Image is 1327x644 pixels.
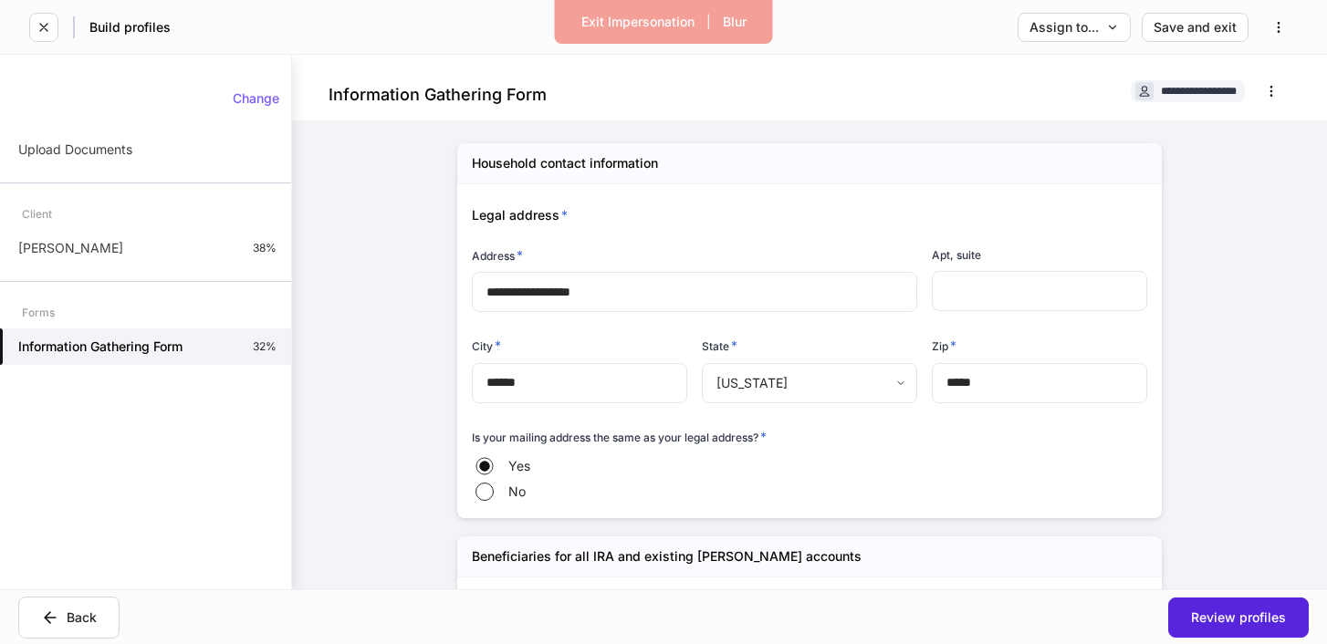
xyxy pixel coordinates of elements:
[508,457,530,475] span: Yes
[472,428,767,446] h6: Is your mailing address the same as your legal address?
[41,608,97,627] div: Back
[1168,597,1309,638] button: Review profiles
[18,239,123,257] p: [PERSON_NAME]
[472,246,523,265] h6: Address
[18,338,183,356] h5: Information Gathering Form
[711,7,758,36] button: Blur
[1142,13,1249,42] button: Save and exit
[702,363,916,403] div: [US_STATE]
[1191,611,1286,624] div: Review profiles
[1018,13,1131,42] button: Assign to...
[18,597,120,639] button: Back
[569,7,706,36] button: Exit Impersonation
[1029,21,1119,34] div: Assign to...
[472,154,658,172] h5: Household contact information
[89,18,171,36] h5: Build profiles
[932,246,981,264] h6: Apt, suite
[233,92,279,105] div: Change
[723,16,747,28] div: Blur
[253,241,277,255] p: 38%
[221,84,291,113] button: Change
[329,84,547,106] h4: Information Gathering Form
[253,339,277,354] p: 32%
[472,337,501,355] h6: City
[18,140,132,159] p: Upload Documents
[508,483,526,501] span: No
[581,16,695,28] div: Exit Impersonation
[1154,21,1237,34] div: Save and exit
[472,547,862,566] h5: Beneficiaries for all IRA and existing [PERSON_NAME] accounts
[22,296,55,328] div: Forms
[702,337,737,355] h6: State
[22,198,52,230] div: Client
[457,184,1147,224] div: Legal address
[932,337,956,355] h6: Zip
